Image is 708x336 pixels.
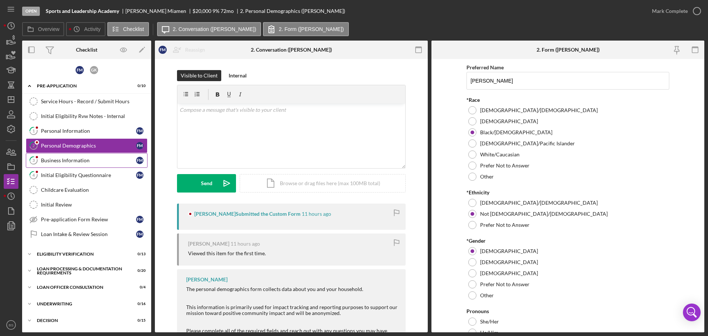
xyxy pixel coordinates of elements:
[186,304,398,316] div: This information is primarily used for impact tracking and reporting purposes to support our miss...
[84,26,100,32] label: Activity
[263,22,349,36] button: 2. Form ([PERSON_NAME])
[212,8,219,14] div: 9 %
[186,286,398,292] div: The personal demographics form collects data about you and your household.
[26,153,147,168] a: 3Business InformationFM
[37,302,127,306] div: Underwriting
[173,26,256,32] label: 2. Conversation ([PERSON_NAME])
[480,152,520,157] label: White/Caucasian
[221,8,234,14] div: 72 mo
[41,98,147,104] div: Service Hours - Record / Submit Hours
[155,42,212,57] button: FMReassign
[177,174,236,193] button: Send
[466,308,669,314] div: Pronouns
[683,304,701,321] div: Open Intercom Messenger
[159,46,167,54] div: F M
[240,8,345,14] div: 2. Personal Demographics ([PERSON_NAME])
[188,250,266,256] div: Viewed this item for the first time.
[302,211,331,217] time: 2025-09-18 03:50
[136,172,143,179] div: F M
[76,66,84,74] div: F M
[26,124,147,138] a: 1Personal InformationFM
[157,22,261,36] button: 2. Conversation ([PERSON_NAME])
[26,227,147,242] a: Loan Intake & Review SessionFM
[192,8,211,14] span: $20,000
[480,319,499,325] label: She/Her
[26,183,147,197] a: Childcare Evaluation
[480,118,538,124] label: [DEMOGRAPHIC_DATA]
[188,241,229,247] div: [PERSON_NAME]
[41,187,147,193] div: Childcare Evaluation
[136,157,143,164] div: F M
[22,22,64,36] button: Overview
[41,143,136,149] div: Personal Demographics
[480,259,538,265] label: [DEMOGRAPHIC_DATA]
[132,84,146,88] div: 0 / 10
[480,200,598,206] label: [DEMOGRAPHIC_DATA]/[DEMOGRAPHIC_DATA]
[466,97,669,103] div: *Race
[41,217,136,222] div: Pre-application Form Review
[480,129,552,135] label: Black/[DEMOGRAPHIC_DATA]
[230,241,260,247] time: 2025-09-18 03:48
[229,70,247,81] div: Internal
[136,231,143,238] div: F M
[480,222,530,228] label: Prefer Not to Answer
[466,190,669,195] div: *Ethnicity
[41,113,147,119] div: Initial Eligibility Rvw Notes - Internal
[136,216,143,223] div: F M
[32,128,35,133] tspan: 1
[645,4,704,18] button: Mark Complete
[26,94,147,109] a: Service Hours - Record / Submit Hours
[76,47,97,53] div: Checklist
[132,285,146,290] div: 0 / 4
[136,142,143,149] div: F M
[466,64,504,70] label: Preferred Name
[181,70,218,81] div: Visible to Client
[132,252,146,256] div: 0 / 13
[41,202,147,208] div: Initial Review
[41,231,136,237] div: Loan Intake & Review Session
[32,158,35,163] tspan: 3
[132,302,146,306] div: 0 / 16
[26,138,147,153] a: 2Personal DemographicsFM
[26,109,147,124] a: Initial Eligibility Rvw Notes - Internal
[480,141,575,146] label: [DEMOGRAPHIC_DATA]/Pacific Islander
[37,84,127,88] div: Pre-Application
[4,318,18,332] button: BS
[26,212,147,227] a: Pre-application Form ReviewFM
[652,4,688,18] div: Mark Complete
[37,285,127,290] div: Loan Officer Consultation
[37,267,127,275] div: Loan Processing & Documentation Requirements
[26,168,147,183] a: 4Initial Eligibility QuestionnaireFM
[32,143,35,148] tspan: 2
[132,269,146,273] div: 0 / 20
[37,318,127,323] div: Decision
[177,70,221,81] button: Visible to Client
[41,172,136,178] div: Initial Eligibility Questionnaire
[186,277,228,283] div: [PERSON_NAME]
[66,22,105,36] button: Activity
[46,8,119,14] b: Sports and Leadership Academy
[26,197,147,212] a: Initial Review
[201,174,212,193] div: Send
[41,128,136,134] div: Personal Information
[480,292,494,298] label: Other
[123,26,144,32] label: Checklist
[480,281,530,287] label: Prefer Not to Answer
[125,8,192,14] div: [PERSON_NAME] Miamen
[38,26,59,32] label: Overview
[480,270,538,276] label: [DEMOGRAPHIC_DATA]
[22,7,40,16] div: Open
[132,318,146,323] div: 0 / 15
[32,173,35,177] tspan: 4
[480,330,499,336] label: He/Him
[480,107,598,113] label: [DEMOGRAPHIC_DATA]/[DEMOGRAPHIC_DATA]
[480,211,608,217] label: Not [DEMOGRAPHIC_DATA]/[DEMOGRAPHIC_DATA]
[107,22,149,36] button: Checklist
[41,157,136,163] div: Business Information
[185,42,205,57] div: Reassign
[480,163,530,169] label: Prefer Not to Answer
[537,47,600,53] div: 2. Form ([PERSON_NAME])
[466,238,669,244] div: *Gender
[194,211,301,217] div: [PERSON_NAME] Submitted the Custom Form
[480,248,538,254] label: [DEMOGRAPHIC_DATA]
